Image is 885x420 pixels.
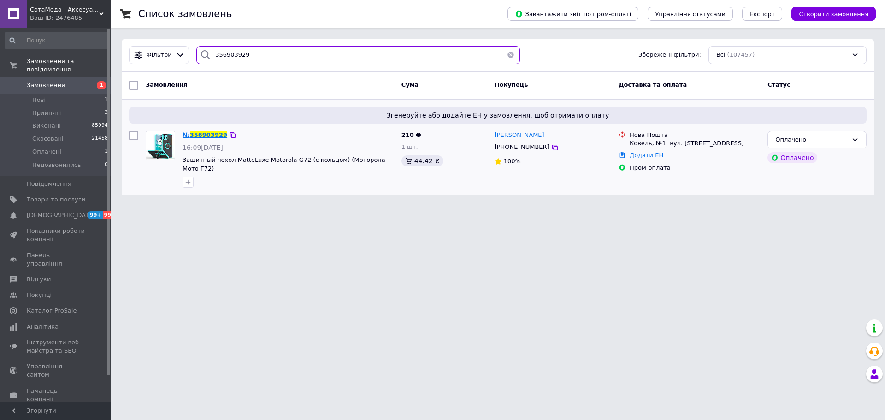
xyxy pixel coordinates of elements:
[27,338,85,355] span: Інструменти веб-майстра та SEO
[655,11,726,18] span: Управління статусами
[507,7,638,21] button: Завантажити звіт по пром-оплаті
[495,131,544,140] a: [PERSON_NAME]
[183,131,190,138] span: №
[92,135,108,143] span: 21458
[27,81,65,89] span: Замовлення
[742,7,783,21] button: Експорт
[630,152,663,159] a: Додати ЕН
[133,111,863,120] span: Згенеруйте або додайте ЕН у замовлення, щоб отримати оплату
[27,323,59,331] span: Аналітика
[32,122,61,130] span: Виконані
[183,156,385,172] a: Защитный чехол MatteLuxe Motorola G72 (с кольцом) (Моторола Мото Г72)
[630,131,760,139] div: Нова Пошта
[27,211,95,219] span: [DEMOGRAPHIC_DATA]
[30,6,99,14] span: СотаМода - Аксесуари для гаджетів
[782,10,876,17] a: Створити замовлення
[501,46,520,64] button: Очистить
[92,122,108,130] span: 85994
[32,148,61,156] span: Оплачені
[791,7,876,21] button: Створити замовлення
[495,131,544,138] span: [PERSON_NAME]
[495,143,549,150] span: [PHONE_NUMBER]
[27,387,85,403] span: Гаманець компанії
[727,51,755,58] span: (107457)
[630,164,760,172] div: Пром-оплата
[401,143,418,150] span: 1 шт.
[27,362,85,379] span: Управління сайтом
[183,131,227,138] a: №356903929
[105,109,108,117] span: 3
[32,109,61,117] span: Прийняті
[401,81,419,88] span: Cума
[799,11,868,18] span: Створити замовлення
[504,158,521,165] span: 100%
[32,161,81,169] span: Недозвонились
[27,251,85,268] span: Панель управління
[27,195,85,204] span: Товари та послуги
[32,135,64,143] span: Скасовані
[749,11,775,18] span: Експорт
[146,81,187,88] span: Замовлення
[27,307,77,315] span: Каталог ProSale
[515,10,631,18] span: Завантажити звіт по пром-оплаті
[30,14,111,22] div: Ваш ID: 2476485
[775,135,848,145] div: Оплачено
[138,8,232,19] h1: Список замовлень
[146,131,175,160] img: Фото товару
[716,51,726,59] span: Всі
[767,152,817,163] div: Оплачено
[183,144,223,151] span: 16:09[DATE]
[190,131,227,138] span: 356903929
[105,96,108,104] span: 1
[88,211,103,219] span: 99+
[5,32,109,49] input: Пошук
[630,139,760,148] div: Ковель, №1: вул. [STREET_ADDRESS]
[27,57,111,74] span: Замовлення та повідомлення
[27,227,85,243] span: Показники роботи компанії
[32,96,46,104] span: Нові
[648,7,733,21] button: Управління статусами
[638,51,701,59] span: Збережені фільтри:
[103,211,118,219] span: 99+
[401,131,421,138] span: 210 ₴
[105,161,108,169] span: 0
[105,148,108,156] span: 1
[27,275,51,284] span: Відгуки
[619,81,687,88] span: Доставка та оплата
[97,81,106,89] span: 1
[147,51,172,59] span: Фільтри
[196,46,520,64] input: Пошук за номером замовлення, ПІБ покупця, номером телефону, Email, номером накладної
[767,81,791,88] span: Статус
[495,81,528,88] span: Покупець
[401,155,443,166] div: 44.42 ₴
[27,180,71,188] span: Повідомлення
[27,291,52,299] span: Покупці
